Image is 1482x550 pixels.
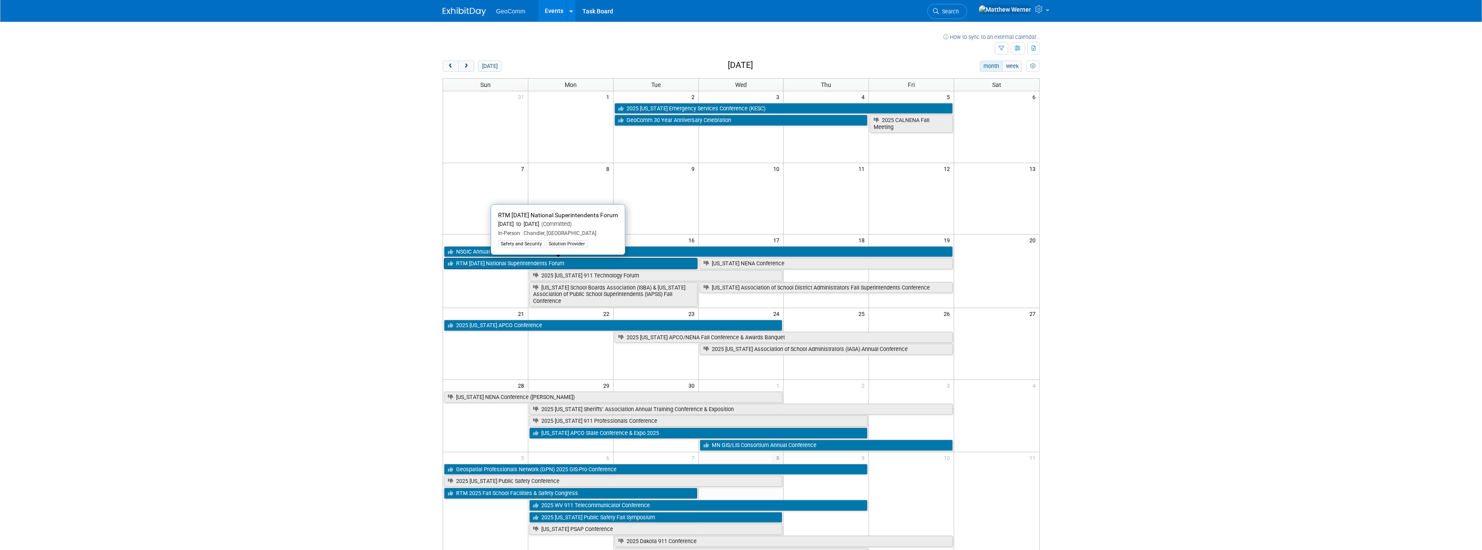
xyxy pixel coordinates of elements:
span: 5 [520,452,528,463]
span: 21 [517,308,528,319]
a: 2025 WV 911 Telecommunicator Conference [529,500,868,511]
span: In-Person [498,230,520,236]
span: 1 [605,91,613,102]
span: 24 [772,308,783,319]
span: 7 [691,452,698,463]
a: NSGIC Annual Conference [444,246,953,257]
a: 2025 [US_STATE] Emergency Services Conference (KESC) [614,103,953,114]
a: 2025 [US_STATE] APCO/NENA Fall Conference & Awards Banquet [614,332,953,343]
a: RTM 2025 Fall School Facilities & Safety Congress [444,488,698,499]
span: Wed [735,81,747,88]
span: Tue [651,81,661,88]
button: myCustomButton [1026,61,1039,72]
span: 5 [946,91,954,102]
span: Mon [565,81,577,88]
span: (Committed) [539,221,572,227]
a: 2025 CALNENA Fall Meeting [870,115,953,132]
span: 22 [602,308,613,319]
span: 11 [1029,452,1039,463]
span: 6 [1032,91,1039,102]
button: month [980,61,1003,72]
button: next [458,61,474,72]
div: Solution Provider [546,240,588,248]
a: [US_STATE] PSAP Conference [529,524,783,535]
span: 6 [605,452,613,463]
span: 8 [605,163,613,174]
button: [DATE] [478,61,501,72]
a: [US_STATE] NENA Conference [700,258,953,269]
a: 2025 Dakota 911 Conference [614,536,953,547]
span: 18 [858,235,868,245]
span: 1 [775,380,783,391]
a: 2025 [US_STATE] Public Safety Conference [444,476,783,487]
a: [US_STATE] School Boards Association (ISBA) & [US_STATE] Association of Public School Superintend... [529,282,698,307]
span: 20 [1029,235,1039,245]
span: Fri [908,81,915,88]
span: 16 [688,235,698,245]
a: GeoComm 30 Year Anniversary Celebration [614,115,868,126]
span: 3 [946,380,954,391]
a: 2025 [US_STATE] 911 Professionals Conference [529,415,868,427]
a: [US_STATE] NENA Conference ([PERSON_NAME]) [444,392,783,403]
div: [DATE] to [DATE] [498,221,618,228]
a: Geospatial Professionals Network (GPN) 2025 GIS-Pro Conference [444,464,868,475]
span: Chandler, [GEOGRAPHIC_DATA] [520,230,596,236]
img: Matthew Werner [978,5,1032,14]
div: Safety and Security [498,240,544,248]
span: 8 [772,452,783,463]
span: 17 [772,235,783,245]
span: 3 [775,91,783,102]
span: 7 [520,163,528,174]
span: Sat [992,81,1001,88]
span: 12 [943,163,954,174]
span: Sun [480,81,491,88]
img: ExhibitDay [443,7,486,16]
span: 13 [1029,163,1039,174]
span: 2 [691,91,698,102]
span: 9 [691,163,698,174]
a: How to sync to an external calendar... [943,34,1040,40]
span: 4 [1032,380,1039,391]
a: 2025 [US_STATE] APCO Conference [444,320,783,331]
a: Search [927,4,967,19]
span: 11 [858,163,868,174]
span: 19 [943,235,954,245]
span: 26 [943,308,954,319]
a: 2025 [US_STATE] Public Safety Fall Symposium [529,512,783,523]
span: 29 [602,380,613,391]
span: Thu [821,81,831,88]
span: 10 [943,452,954,463]
span: 25 [858,308,868,319]
i: Personalize Calendar [1030,64,1036,69]
span: 28 [517,380,528,391]
span: 9 [861,452,868,463]
a: [US_STATE] APCO State Conference & Expo 2025 [529,428,868,439]
span: 31 [517,91,528,102]
span: 4 [861,91,868,102]
a: 2025 [US_STATE] Association of School Administrators (IASA) Annual Conference [700,344,953,355]
span: GeoComm [496,8,526,15]
span: 30 [688,380,698,391]
a: 2025 [US_STATE] 911 Technology Forum [529,270,783,281]
span: 27 [1029,308,1039,319]
a: MN GIS/LIS Consortium Annual Conference [700,440,953,451]
span: 10 [772,163,783,174]
span: Search [939,8,959,15]
a: 2025 [US_STATE] Sheriffs’ Association Annual Training Conference & Exposition [529,404,953,415]
a: RTM [DATE] National Superintendents Forum [444,258,698,269]
button: week [1002,61,1022,72]
span: 2 [861,380,868,391]
span: RTM [DATE] National Superintendents Forum [498,212,618,219]
span: 23 [688,308,698,319]
h2: [DATE] [728,61,753,70]
a: [US_STATE] Association of School District Administrators Fall Superintendents Conference [700,282,953,293]
button: prev [443,61,459,72]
